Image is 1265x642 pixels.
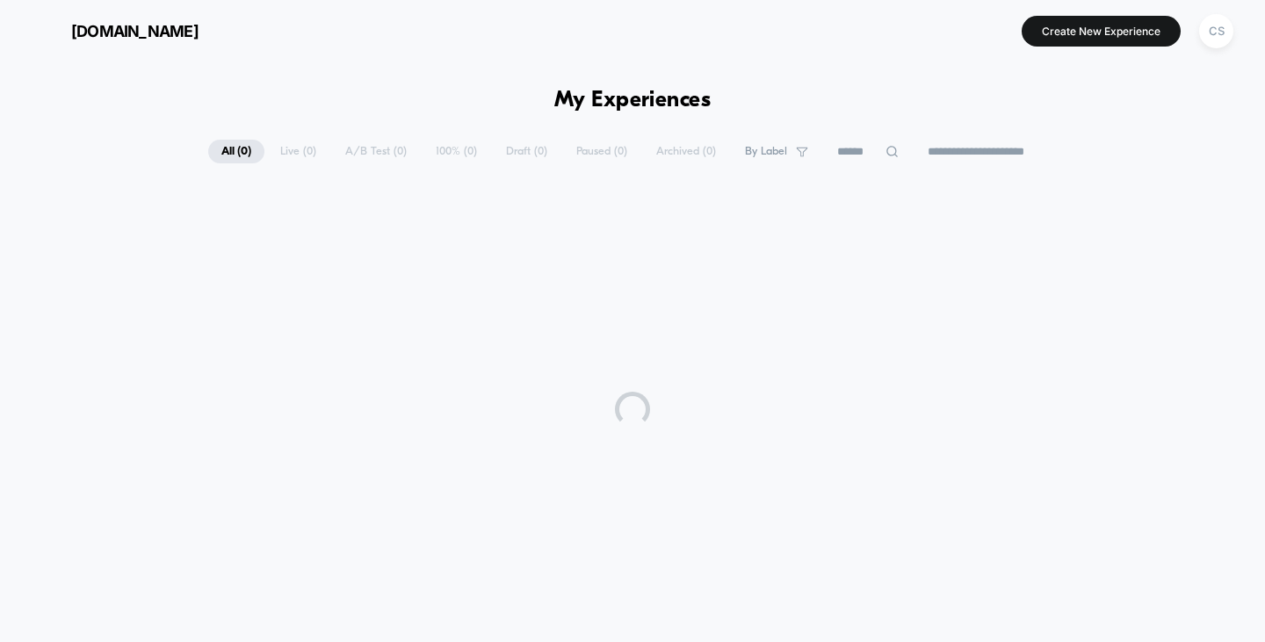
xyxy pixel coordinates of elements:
[208,140,264,163] span: All ( 0 )
[1199,14,1233,48] div: CS
[71,22,199,40] span: [DOMAIN_NAME]
[554,88,712,113] h1: My Experiences
[26,17,204,45] button: [DOMAIN_NAME]
[1194,13,1239,49] button: CS
[1022,16,1181,47] button: Create New Experience
[745,145,787,158] span: By Label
